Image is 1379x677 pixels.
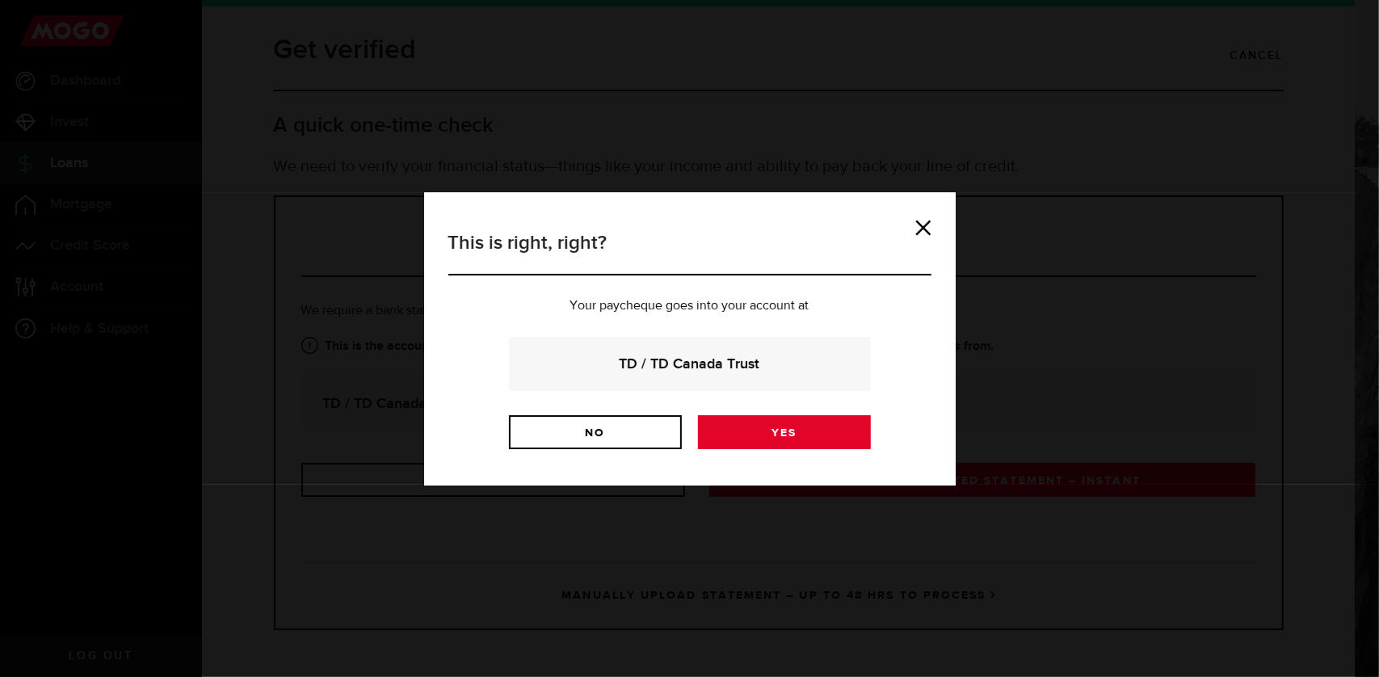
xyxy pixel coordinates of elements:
[13,6,61,55] button: Open LiveChat chat widget
[531,353,849,375] strong: TD / TD Canada Trust
[509,415,682,449] a: No
[448,300,931,313] p: Your paycheque goes into your account at
[698,415,871,449] a: Yes
[448,229,931,275] h3: This is right, right?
